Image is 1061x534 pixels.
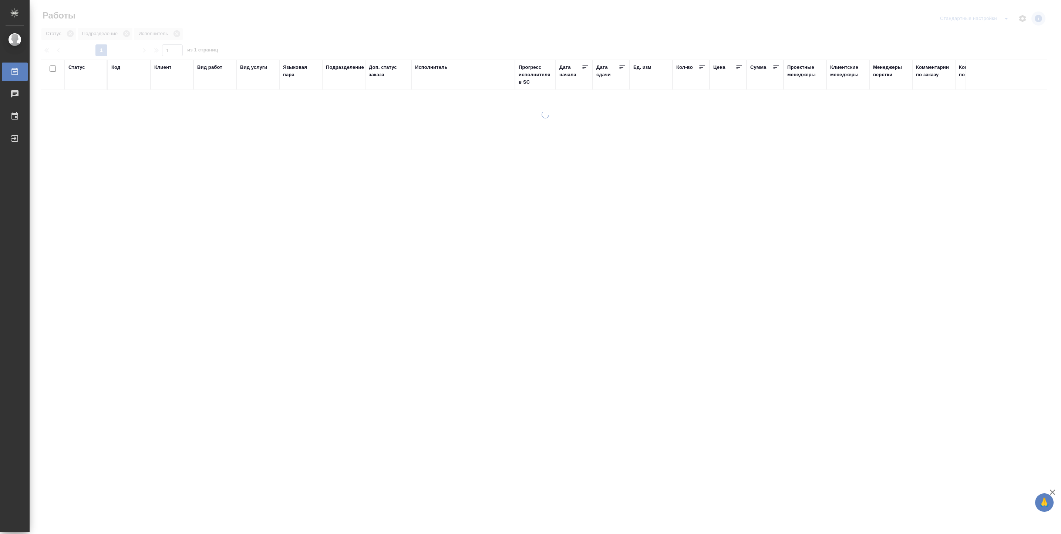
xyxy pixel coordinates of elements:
[873,64,909,78] div: Менеджеры верстки
[326,64,364,71] div: Подразделение
[240,64,267,71] div: Вид услуги
[559,64,582,78] div: Дата начала
[633,64,651,71] div: Ед. изм
[519,64,552,86] div: Прогресс исполнителя в SC
[596,64,619,78] div: Дата сдачи
[750,64,766,71] div: Сумма
[369,64,408,78] div: Доп. статус заказа
[68,64,85,71] div: Статус
[283,64,319,78] div: Языковая пара
[154,64,171,71] div: Клиент
[787,64,823,78] div: Проектные менеджеры
[959,64,994,78] div: Комментарии по работе
[916,64,951,78] div: Комментарии по заказу
[197,64,222,71] div: Вид работ
[830,64,866,78] div: Клиентские менеджеры
[111,64,120,71] div: Код
[713,64,725,71] div: Цена
[415,64,448,71] div: Исполнитель
[1038,495,1051,510] span: 🙏
[676,64,693,71] div: Кол-во
[1035,493,1054,512] button: 🙏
